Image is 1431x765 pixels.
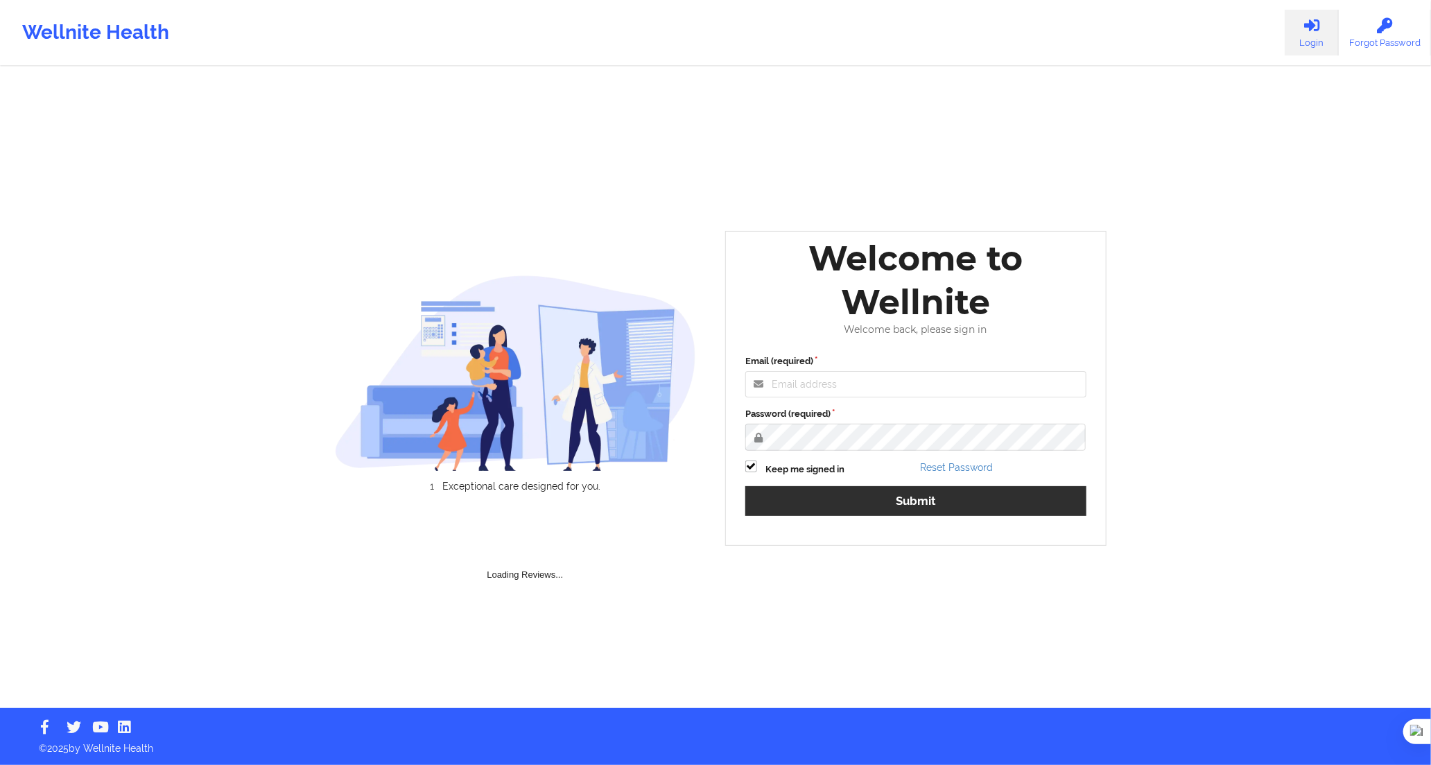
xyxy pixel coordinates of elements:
a: Login [1285,10,1339,55]
a: Forgot Password [1339,10,1431,55]
label: Keep me signed in [765,463,844,476]
div: Welcome back, please sign in [736,324,1096,336]
div: Loading Reviews... [335,515,716,582]
button: Submit [745,486,1086,516]
label: Password (required) [745,407,1086,421]
p: © 2025 by Wellnite Health [29,732,1402,755]
label: Email (required) [745,354,1086,368]
li: Exceptional care designed for you. [347,481,696,492]
input: Email address [745,371,1086,397]
a: Reset Password [921,462,994,473]
img: wellnite-auth-hero_200.c722682e.png [335,275,697,471]
div: Welcome to Wellnite [736,237,1096,324]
